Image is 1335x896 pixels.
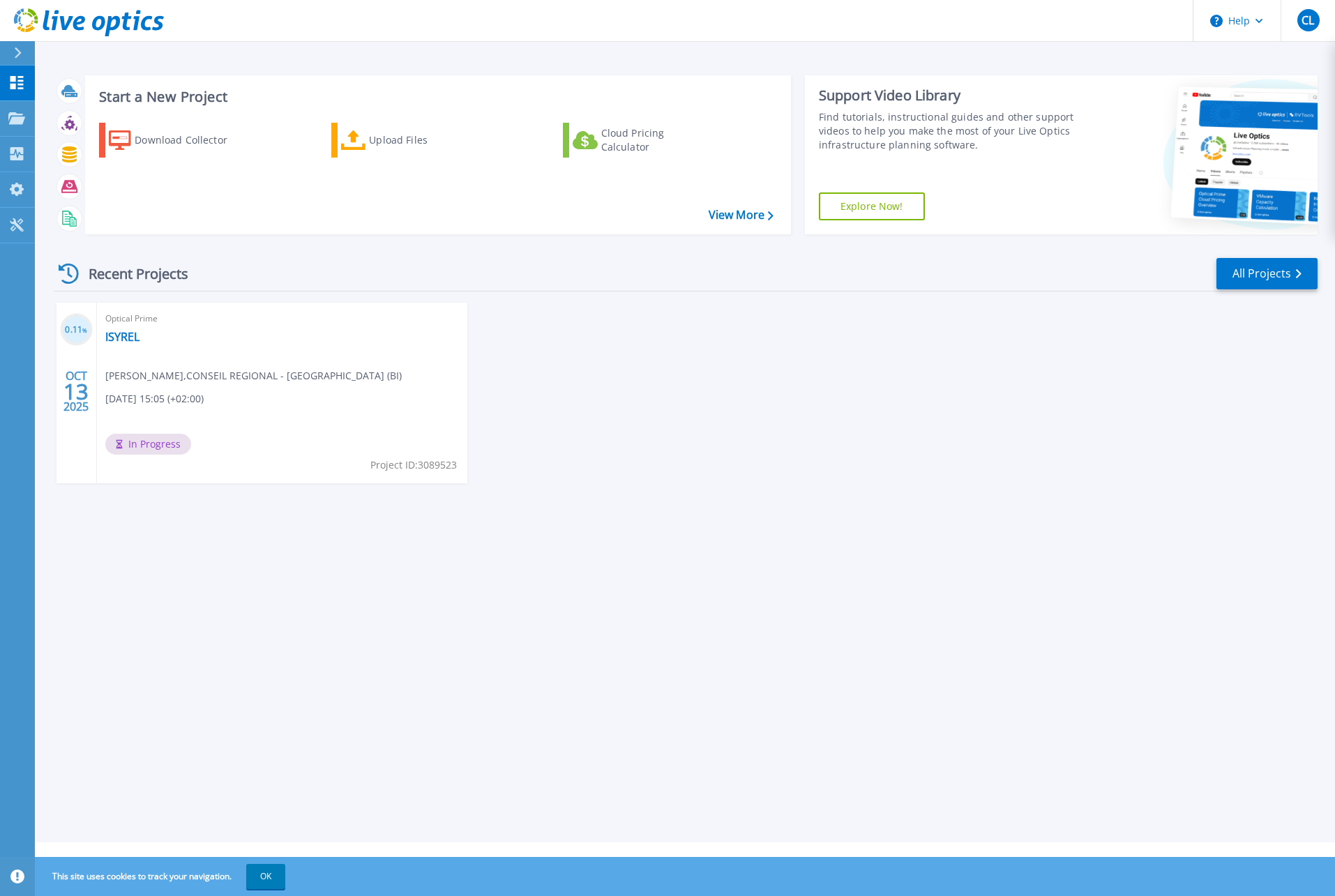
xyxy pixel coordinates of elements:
button: OK [246,864,285,889]
span: [PERSON_NAME] , CONSEIL REGIONAL - [GEOGRAPHIC_DATA] (BI) [105,368,402,384]
span: In Progress [105,434,191,455]
a: All Projects [1216,258,1318,289]
span: CL [1302,15,1314,26]
div: Download Collector [135,126,246,154]
a: Cloud Pricing Calculator [563,123,718,158]
a: Download Collector [99,123,255,158]
span: This site uses cookies to track your navigation. [38,864,285,889]
span: 13 [63,386,89,397]
div: Upload Files [369,126,481,154]
span: [DATE] 15:05 (+02:00) [105,391,204,407]
div: Recent Projects [54,257,207,291]
a: View More [709,208,774,222]
a: ISYREL [105,330,139,344]
a: Upload Files [331,123,487,158]
div: OCT 2025 [63,366,89,417]
div: Find tutorials, instructional guides and other support videos to help you make the most of your L... [819,110,1080,152]
a: Explore Now! [819,192,925,220]
span: Project ID: 3089523 [370,457,457,473]
div: Support Video Library [819,86,1080,105]
h3: 0.11 [60,322,93,338]
div: Cloud Pricing Calculator [601,126,713,154]
span: % [82,326,87,334]
span: Optical Prime [105,311,459,326]
h3: Start a New Project [99,89,773,105]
